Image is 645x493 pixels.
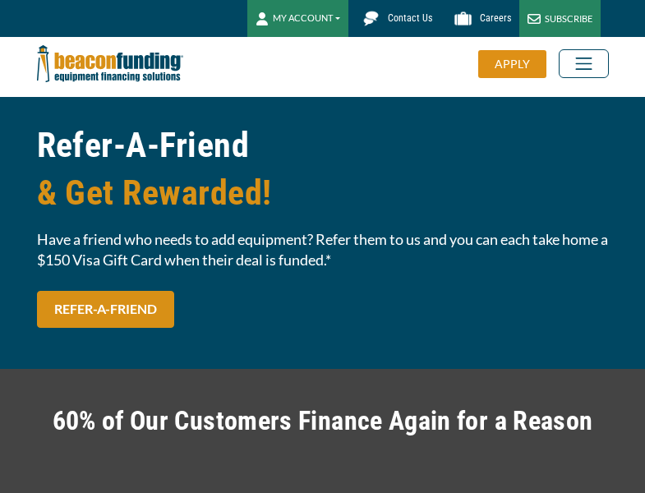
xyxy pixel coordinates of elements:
span: Careers [480,12,511,24]
span: & Get Rewarded! [37,169,609,217]
span: Have a friend who needs to add equipment? Refer them to us and you can each take home a $150 Visa... [37,229,609,270]
div: APPLY [478,50,546,78]
img: Beacon Funding chat [357,4,385,33]
span: Contact Us [388,12,432,24]
a: APPLY [478,50,559,78]
img: Beacon Funding Careers [449,4,477,33]
button: Toggle navigation [559,49,609,78]
img: Beacon Funding Corporation logo [37,37,183,90]
h1: Refer-A-Friend [37,122,609,217]
a: Contact Us [348,4,440,33]
a: REFER-A-FRIEND [37,291,174,328]
h2: 60% of Our Customers Finance Again for a Reason [37,402,609,440]
a: Careers [440,4,519,33]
